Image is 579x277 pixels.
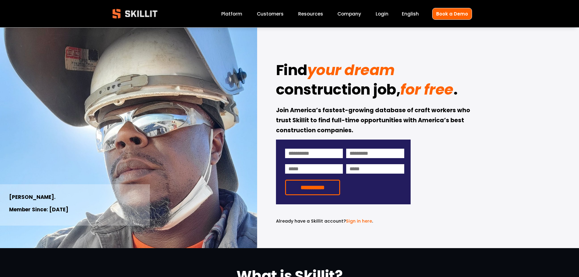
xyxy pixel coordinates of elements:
[376,10,388,18] a: Login
[298,10,323,18] a: folder dropdown
[276,218,346,224] span: Already have a Skillit account?
[221,10,242,18] a: Platform
[276,218,411,225] p: .
[307,60,395,80] em: your dream
[402,10,419,18] div: language picker
[276,106,471,136] strong: Join America’s fastest-growing database of craft workers who trust Skillit to find full-time oppo...
[298,10,323,17] span: Resources
[400,79,453,100] em: for free
[432,8,472,20] a: Book a Demo
[346,218,372,224] a: Sign in here
[9,206,68,214] strong: Member Since: [DATE]
[337,10,361,18] a: Company
[107,5,163,23] img: Skillit
[257,10,284,18] a: Customers
[453,78,458,103] strong: .
[276,78,401,103] strong: construction job,
[402,10,419,17] span: English
[9,193,56,202] strong: [PERSON_NAME].
[276,59,307,84] strong: Find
